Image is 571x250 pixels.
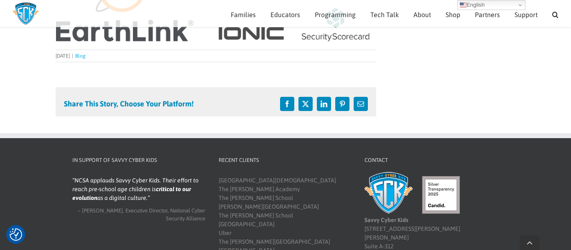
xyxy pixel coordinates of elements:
h4: In Support of Savvy Cyber Kids [72,156,205,164]
h4: Recent Clients [219,156,352,164]
blockquote: NCSA applauds Savvy Cyber Kids. Their effort to reach pre-school age children is as a digital cul... [72,176,205,202]
b: Savvy Cyber Kids [365,217,408,223]
span: Executive Director [125,207,168,214]
a: Blog [75,53,86,59]
span: [PERSON_NAME] [82,207,123,214]
span: | [70,53,75,59]
img: Revisit consent button [10,228,22,241]
img: en [460,2,466,8]
img: candid-seal-silver-2025.svg [422,176,460,214]
span: Support [515,11,538,18]
img: Savvy Cyber Kids [365,172,413,214]
span: Programming [315,11,356,18]
img: Savvy Cyber Kids Logo [13,2,39,25]
h4: Contact [365,156,497,164]
h4: Share This Story, Choose Your Platform! [64,100,194,108]
span: [DATE] [56,53,70,59]
span: Partners [475,11,500,18]
span: Families [231,11,256,18]
span: Tech Talk [370,11,399,18]
span: Shop [446,11,460,18]
span: Educators [270,11,300,18]
span: About [413,11,431,18]
button: Consent Preferences [10,228,22,241]
span: National Cyber Security Alliance [166,207,205,222]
